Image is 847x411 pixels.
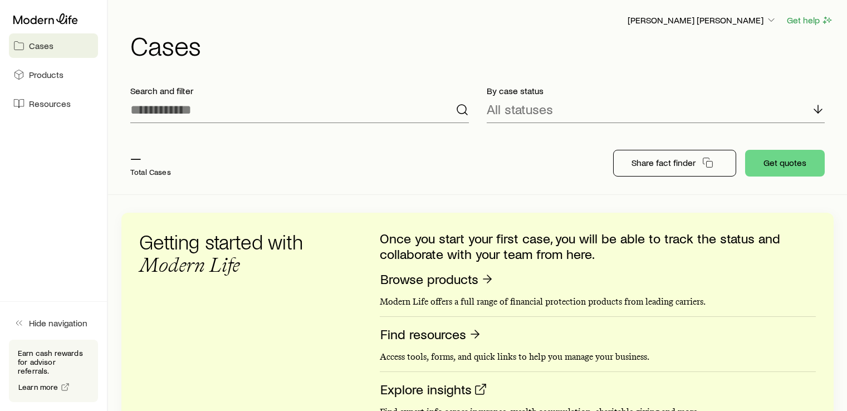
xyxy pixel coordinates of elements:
a: Find resources [380,326,482,343]
span: Hide navigation [29,317,87,329]
button: Hide navigation [9,311,98,335]
h1: Cases [130,32,834,58]
p: Earn cash rewards for advisor referrals. [18,349,89,375]
span: Products [29,69,63,80]
p: Share fact finder [631,157,696,168]
p: Search and filter [130,85,469,96]
span: Modern Life [139,253,240,277]
p: [PERSON_NAME] [PERSON_NAME] [628,14,777,26]
p: By case status [487,85,825,96]
span: Learn more [18,383,58,391]
p: All statuses [487,101,553,117]
a: Cases [9,33,98,58]
p: Modern Life offers a full range of financial protection products from leading carriers. [380,296,816,307]
button: Get help [786,14,834,27]
p: Once you start your first case, you will be able to track the status and collaborate with your te... [380,231,816,262]
button: [PERSON_NAME] [PERSON_NAME] [627,14,777,27]
button: Get quotes [745,150,825,177]
span: Cases [29,40,53,51]
a: Resources [9,91,98,116]
p: Total Cases [130,168,171,177]
a: Explore insights [380,381,488,398]
p: Access tools, forms, and quick links to help you manage your business. [380,351,816,363]
button: Share fact finder [613,150,736,177]
h3: Getting started with [139,231,317,276]
a: Browse products [380,271,495,288]
span: Resources [29,98,71,109]
p: — [130,150,171,165]
div: Earn cash rewards for advisor referrals.Learn more [9,340,98,402]
a: Products [9,62,98,87]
